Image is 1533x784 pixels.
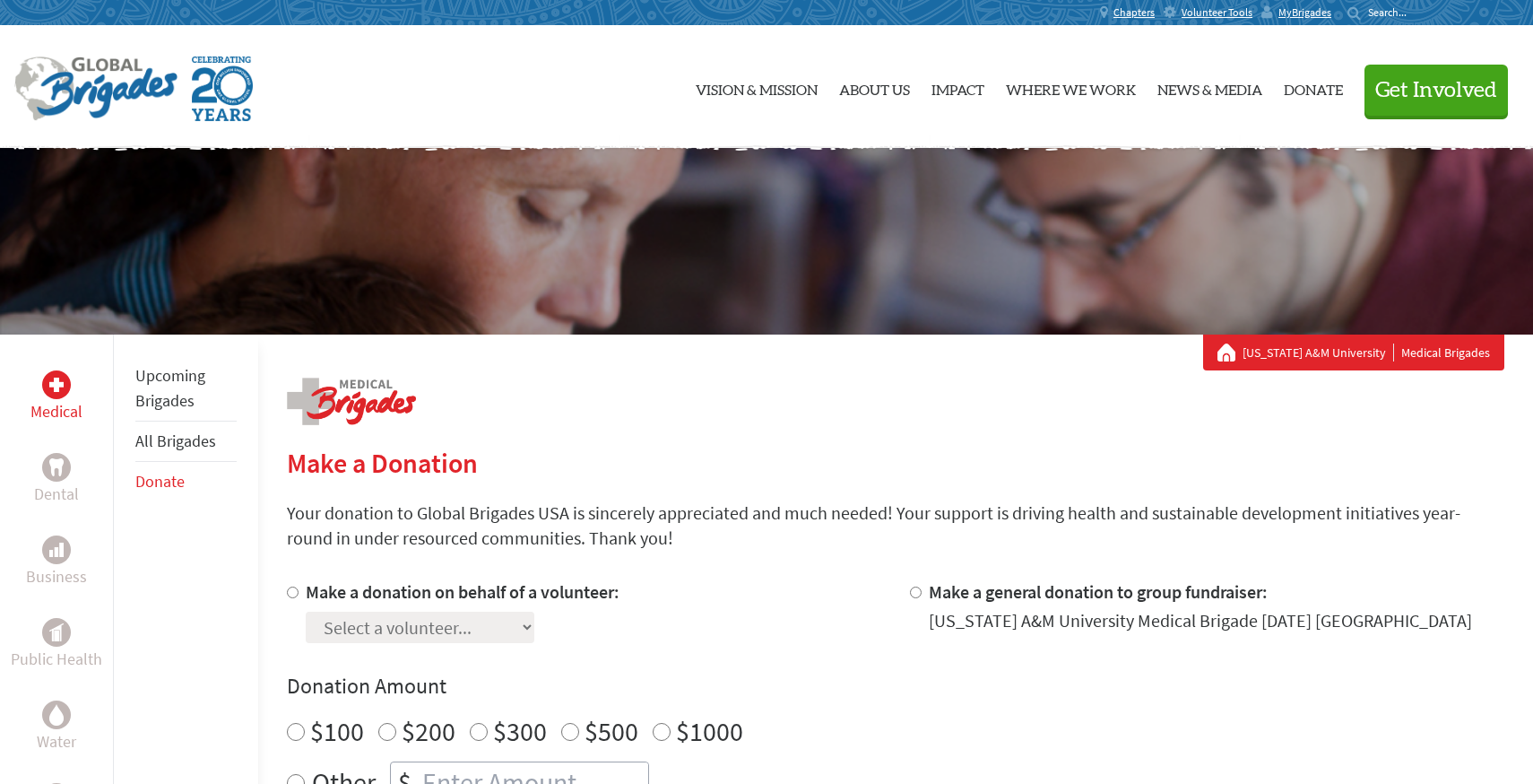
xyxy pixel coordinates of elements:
[135,365,205,411] a: Upcoming Brigades
[1182,5,1252,20] span: Volunteer Tools
[1375,80,1497,101] span: Get Involved
[287,378,416,425] img: logo-medical.png
[135,356,237,422] li: Upcoming Brigades
[135,462,237,501] li: Donate
[493,714,547,748] label: $300
[1006,40,1136,134] a: Where We Work
[1157,40,1262,134] a: News & Media
[1217,344,1490,362] div: Medical Brigades
[287,672,1504,701] h4: Donation Amount
[676,714,743,748] label: $1000
[135,431,216,451] a: All Brigades
[30,399,82,424] p: Medical
[14,57,178,121] img: Global Brigades Logo
[135,471,185,492] a: Donate
[49,378,64,392] img: Medical
[402,714,455,748] label: $200
[34,453,79,507] a: DentalDental
[42,370,71,399] div: Medical
[585,714,638,748] label: $500
[30,370,82,424] a: MedicalMedical
[42,536,71,564] div: Business
[49,704,64,725] img: Water
[135,422,237,462] li: All Brigades
[287,447,1504,479] h2: Make a Donation
[192,57,253,121] img: Global Brigades Celebrating 20 Years
[310,714,364,748] label: $100
[1278,5,1331,20] span: MyBrigades
[306,580,619,603] label: Make a donation on behalf of a volunteer:
[931,40,984,134] a: Impact
[49,458,64,475] img: Dental
[839,40,910,134] a: About Us
[42,701,71,729] div: Water
[696,40,818,134] a: Vision & Mission
[11,647,102,672] p: Public Health
[929,580,1268,603] label: Make a general donation to group fundraiser:
[26,564,87,589] p: Business
[37,729,76,754] p: Water
[929,608,1472,633] div: [US_STATE] A&M University Medical Brigade [DATE] [GEOGRAPHIC_DATA]
[49,543,64,557] img: Business
[287,501,1504,551] p: Your donation to Global Brigades USA is sincerely appreciated and much needed! Your support is dr...
[11,618,102,672] a: Public HealthPublic Health
[49,623,64,641] img: Public Health
[34,482,79,507] p: Dental
[42,453,71,482] div: Dental
[1368,5,1419,19] input: Search...
[42,618,71,647] div: Public Health
[26,536,87,589] a: BusinessBusiness
[1364,65,1508,116] button: Get Involved
[1113,5,1155,20] span: Chapters
[1284,40,1343,134] a: Donate
[37,701,76,754] a: WaterWater
[1243,344,1394,362] a: [US_STATE] A&M University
